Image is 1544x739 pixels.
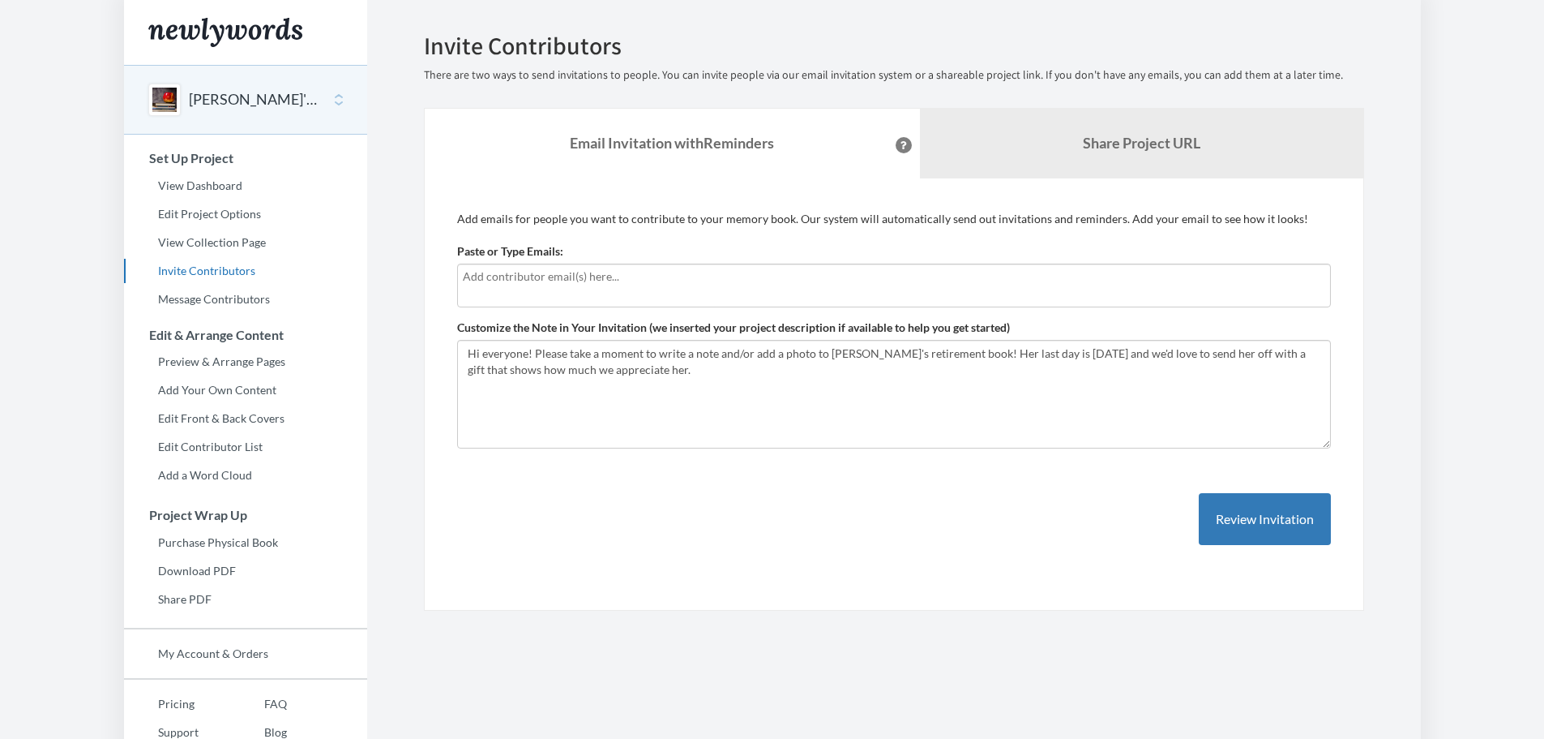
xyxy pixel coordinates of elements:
[125,328,367,342] h3: Edit & Arrange Content
[457,211,1331,227] p: Add emails for people you want to contribute to your memory book. Our system will automatically s...
[570,134,774,152] strong: Email Invitation with Reminders
[124,287,367,311] a: Message Contributors
[189,89,320,110] button: [PERSON_NAME]'s Retirement
[124,378,367,402] a: Add Your Own Content
[230,692,287,716] a: FAQ
[1083,134,1200,152] b: Share Project URL
[424,32,1364,59] h2: Invite Contributors
[125,508,367,522] h3: Project Wrap Up
[124,350,367,374] a: Preview & Arrange Pages
[124,435,367,459] a: Edit Contributor List
[124,174,367,198] a: View Dashboard
[148,18,302,47] img: Newlywords logo
[124,531,367,555] a: Purchase Physical Book
[463,268,1325,286] input: Add contributor email(s) here...
[1199,493,1331,546] button: Review Invitation
[124,559,367,583] a: Download PDF
[424,67,1364,84] p: There are two ways to send invitations to people. You can invite people via our email invitation ...
[457,340,1331,449] textarea: Hi everyone! Please take a moment to write a note and/or add a photo to [PERSON_NAME]'s retiremen...
[457,243,563,260] label: Paste or Type Emails:
[124,230,367,255] a: View Collection Page
[124,259,367,283] a: Invite Contributors
[124,587,367,612] a: Share PDF
[124,463,367,488] a: Add a Word Cloud
[124,642,367,666] a: My Account & Orders
[125,151,367,165] h3: Set Up Project
[124,202,367,226] a: Edit Project Options
[457,320,1010,336] label: Customize the Note in Your Invitation (we inserted your project description if available to help ...
[124,692,230,716] a: Pricing
[124,406,367,431] a: Edit Front & Back Covers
